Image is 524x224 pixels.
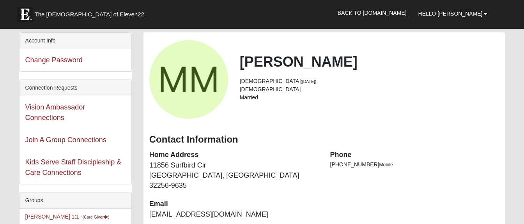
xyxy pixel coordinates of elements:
[35,11,144,18] span: The [DEMOGRAPHIC_DATA] of Eleven22
[379,162,393,168] span: Mobile
[13,3,169,22] a: The [DEMOGRAPHIC_DATA] of Eleven22
[25,56,83,64] a: Change Password
[240,93,499,102] li: Married
[25,103,85,122] a: Vision Ambassador Connections
[149,134,499,145] h3: Contact Information
[149,161,319,190] dd: 11856 Surfbird Cir [GEOGRAPHIC_DATA], [GEOGRAPHIC_DATA] 32256-9635
[149,199,319,209] dt: Email
[240,53,499,70] h2: [PERSON_NAME]
[149,40,228,119] a: View Fullsize Photo
[332,3,412,23] a: Back to [DOMAIN_NAME]
[149,150,319,160] dt: Home Address
[19,80,131,96] div: Connection Requests
[25,158,122,176] a: Kids Serve Staff Discipleship & Care Connections
[17,7,33,22] img: Eleven22 logo
[240,85,499,93] li: [DEMOGRAPHIC_DATA]
[412,4,494,23] a: Hello [PERSON_NAME]
[330,161,499,169] li: [PHONE_NUMBER]
[301,79,316,84] small: ([DATE])
[330,150,499,160] dt: Phone
[418,11,483,17] span: Hello [PERSON_NAME]
[19,33,131,49] div: Account Info
[19,192,131,209] div: Groups
[25,136,106,144] a: Join A Group Connections
[240,77,499,85] li: [DEMOGRAPHIC_DATA]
